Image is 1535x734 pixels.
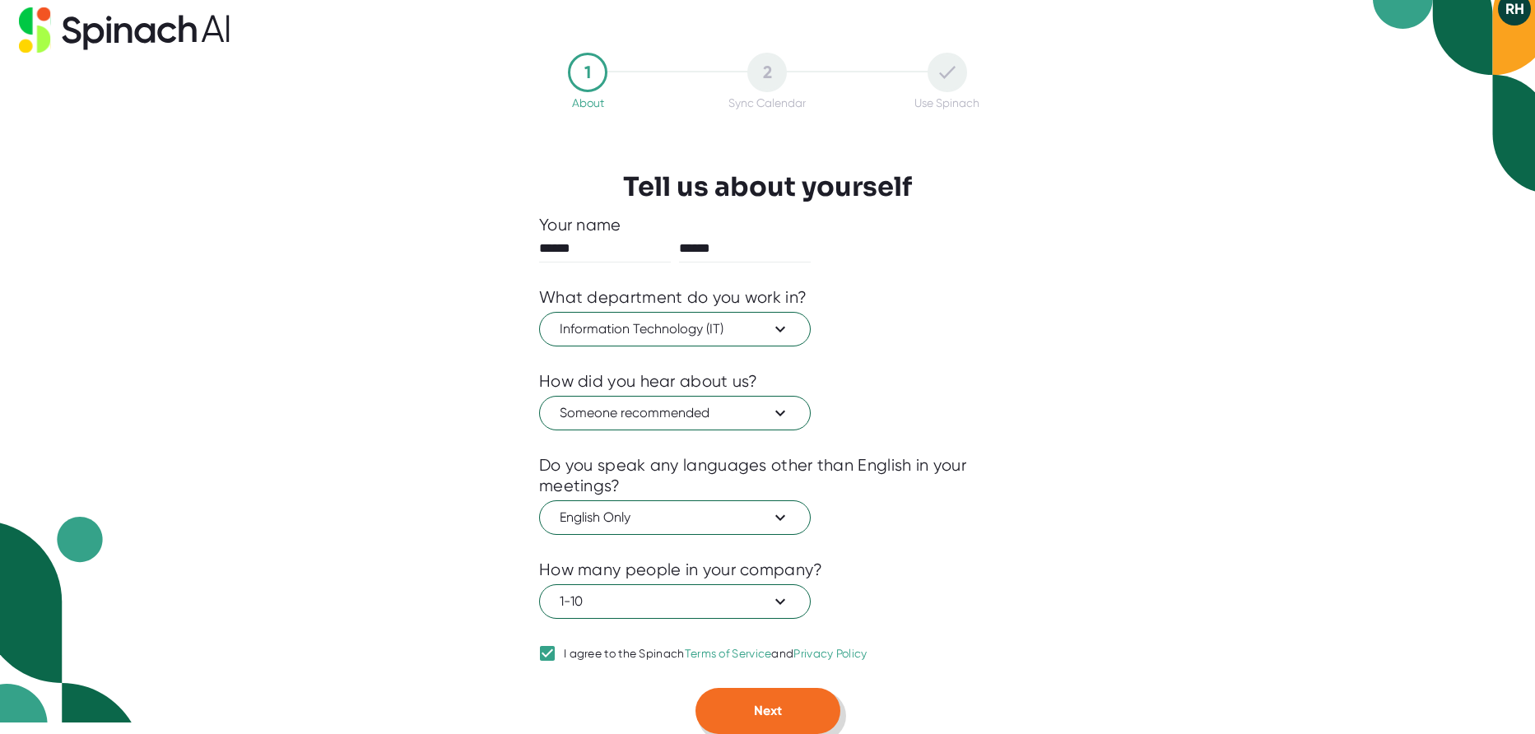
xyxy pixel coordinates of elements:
div: How many people in your company? [539,560,823,580]
div: About [572,96,604,109]
span: Next [754,703,782,718]
button: Next [695,688,840,734]
button: Someone recommended [539,396,811,430]
div: 2 [747,53,787,92]
div: I agree to the Spinach and [564,647,868,662]
a: Privacy Policy [793,647,867,660]
div: 1 [568,53,607,92]
button: 1-10 [539,584,811,619]
h3: Tell us about yourself [623,171,912,202]
div: Do you speak any languages other than English in your meetings? [539,455,996,496]
span: Information Technology (IT) [560,319,790,339]
div: Use Spinach [914,96,979,109]
span: Someone recommended [560,403,790,423]
div: What department do you work in? [539,287,807,308]
button: Information Technology (IT) [539,312,811,346]
div: How did you hear about us? [539,371,758,392]
div: Your name [539,215,996,235]
a: Terms of Service [685,647,772,660]
div: Sync Calendar [728,96,806,109]
span: English Only [560,508,790,527]
button: English Only [539,500,811,535]
span: 1-10 [560,592,790,611]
